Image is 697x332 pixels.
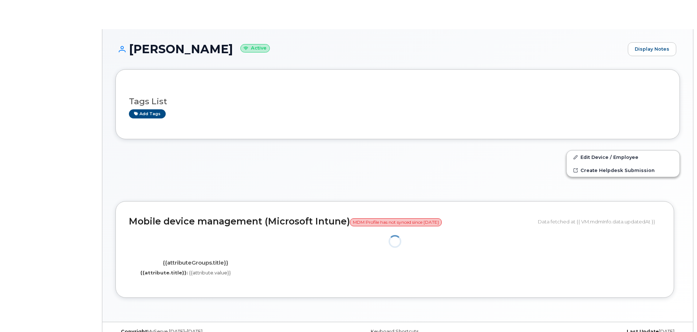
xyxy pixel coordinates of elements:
[240,44,270,52] small: Active
[567,151,680,164] a: Edit Device / Employee
[129,216,532,227] h2: Mobile device management (Microsoft Intune)
[189,270,231,276] span: {{attribute.value}}
[134,260,256,266] h4: {{attributeGroups.title}}
[115,43,624,55] h1: [PERSON_NAME]
[129,109,166,118] a: Add tags
[628,42,676,56] a: Display Notes
[350,218,442,226] span: MDM Profile has not synced since [DATE]
[567,164,680,177] a: Create Helpdesk Submission
[538,215,661,229] div: Data fetched at {{ VM.mdmInfo.data.updatedAt }}
[129,97,666,106] h3: Tags List
[140,269,188,276] label: {{attribute.title}}:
